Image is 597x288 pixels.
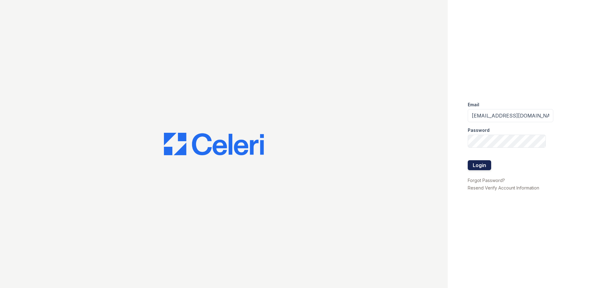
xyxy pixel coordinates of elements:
[468,178,505,183] a: Forgot Password?
[468,160,491,170] button: Login
[164,133,264,155] img: CE_Logo_Blue-a8612792a0a2168367f1c8372b55b34899dd931a85d93a1a3d3e32e68fde9ad4.png
[468,102,479,108] label: Email
[468,127,490,133] label: Password
[468,185,539,190] a: Resend Verify Account Information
